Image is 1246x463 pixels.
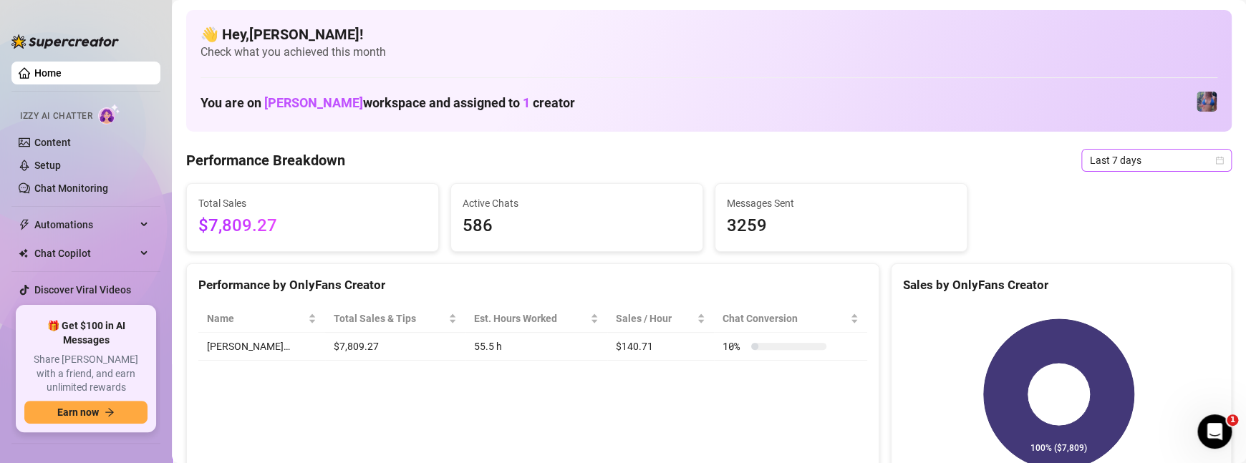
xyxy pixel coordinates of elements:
[24,401,148,424] button: Earn nowarrow-right
[34,67,62,79] a: Home
[714,305,867,333] th: Chat Conversion
[201,95,575,111] h1: You are on workspace and assigned to creator
[723,311,847,326] span: Chat Conversion
[1090,150,1223,171] span: Last 7 days
[198,195,427,211] span: Total Sales
[727,195,955,211] span: Messages Sent
[723,338,745,354] span: 10 %
[607,305,714,333] th: Sales / Hour
[34,284,131,296] a: Discover Viral Videos
[198,333,325,361] td: [PERSON_NAME]…
[198,305,325,333] th: Name
[34,182,108,194] a: Chat Monitoring
[463,195,691,211] span: Active Chats
[325,333,465,361] td: $7,809.27
[19,219,30,230] span: thunderbolt
[903,276,1220,295] div: Sales by OnlyFans Creator
[1197,92,1217,112] img: Jaylie
[24,353,148,395] span: Share [PERSON_NAME] with a friend, and earn unlimited rewards
[198,213,427,240] span: $7,809.27
[264,95,363,110] span: [PERSON_NAME]
[474,311,586,326] div: Est. Hours Worked
[607,333,714,361] td: $140.71
[57,406,99,418] span: Earn now
[616,311,694,326] span: Sales / Hour
[186,150,345,170] h4: Performance Breakdown
[727,213,955,240] span: 3259
[34,137,71,148] a: Content
[465,333,607,361] td: 55.5 h
[198,276,867,295] div: Performance by OnlyFans Creator
[105,407,115,417] span: arrow-right
[1197,414,1232,449] iframe: Intercom live chat
[334,311,445,326] span: Total Sales & Tips
[20,109,92,123] span: Izzy AI Chatter
[11,34,119,49] img: logo-BBDzfeDw.svg
[463,213,691,240] span: 586
[34,242,136,265] span: Chat Copilot
[34,160,61,171] a: Setup
[19,248,28,258] img: Chat Copilot
[325,305,465,333] th: Total Sales & Tips
[201,44,1217,60] span: Check what you achieved this month
[34,213,136,236] span: Automations
[207,311,305,326] span: Name
[98,104,120,125] img: AI Chatter
[1215,156,1224,165] span: calendar
[523,95,530,110] span: 1
[1227,414,1238,426] span: 1
[24,319,148,347] span: 🎁 Get $100 in AI Messages
[201,24,1217,44] h4: 👋 Hey, [PERSON_NAME] !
